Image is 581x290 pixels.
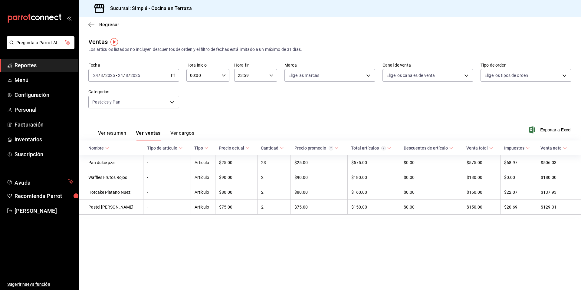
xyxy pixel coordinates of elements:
[79,185,143,200] td: Hotcake Platano Nuez
[143,200,191,215] td: -
[118,73,123,78] input: --
[284,63,375,67] label: Marca
[351,146,386,150] div: Total artículos
[381,146,386,150] svg: El total artículos considera cambios de precios en los artículos así como costos adicionales por ...
[463,155,501,170] td: $575.00
[15,76,74,84] span: Menú
[257,200,290,215] td: 2
[110,38,118,46] img: Tooltip marker
[540,146,567,150] span: Venta neta
[15,61,74,69] span: Reportes
[7,36,74,49] button: Pregunta a Parrot AI
[404,146,453,150] span: Descuentos de artículo
[128,73,130,78] span: /
[194,146,203,150] div: Tipo
[351,146,391,150] span: Total artículos
[215,200,257,215] td: $75.00
[98,73,100,78] span: /
[347,155,400,170] td: $575.00
[540,146,562,150] div: Venta neta
[215,185,257,200] td: $80.00
[123,73,125,78] span: /
[16,40,65,46] span: Pregunta a Parrot AI
[88,22,119,28] button: Regresar
[15,91,74,99] span: Configuración
[7,281,74,288] span: Sugerir nueva función
[191,185,215,200] td: Artículo
[386,72,435,78] span: Elige los canales de venta
[257,170,290,185] td: 2
[143,185,191,200] td: -
[79,170,143,185] td: Waffles Frutos Rojos
[288,72,319,78] span: Elige las marcas
[15,207,74,215] span: [PERSON_NAME]
[291,155,348,170] td: $25.00
[463,185,501,200] td: $160.00
[15,192,74,200] span: Recomienda Parrot
[501,185,537,200] td: $22.07
[234,63,277,67] label: Hora fin
[219,146,244,150] div: Precio actual
[130,73,140,78] input: ----
[215,170,257,185] td: $90.00
[261,146,284,150] span: Cantidad
[347,200,400,215] td: $150.00
[15,178,66,185] span: Ayuda
[400,185,463,200] td: $0.00
[15,150,74,158] span: Suscripción
[466,146,488,150] div: Venta total
[88,90,179,94] label: Categorías
[404,146,448,150] div: Descuentos de artículo
[347,170,400,185] td: $180.00
[257,155,290,170] td: 23
[98,130,126,140] button: Ver resumen
[382,63,473,67] label: Canal de venta
[537,185,581,200] td: $137.93
[291,170,348,185] td: $90.00
[481,63,571,67] label: Tipo de orden
[219,146,250,150] span: Precio actual
[504,146,524,150] div: Impuestos
[147,146,177,150] div: Tipo de artículo
[170,130,195,140] button: Ver cargos
[88,46,571,53] div: Los artículos listados no incluyen descuentos de orden y el filtro de fechas está limitado a un m...
[105,73,115,78] input: ----
[191,200,215,215] td: Artículo
[537,200,581,215] td: $129.31
[501,170,537,185] td: $0.00
[537,170,581,185] td: $180.00
[88,37,108,46] div: Ventas
[400,170,463,185] td: $0.00
[98,130,194,140] div: navigation tabs
[88,146,104,150] div: Nombre
[294,146,339,150] span: Precio promedio
[463,170,501,185] td: $180.00
[125,73,128,78] input: --
[103,73,105,78] span: /
[79,155,143,170] td: Pan dulce pza
[67,16,71,21] button: open_drawer_menu
[294,146,333,150] div: Precio promedio
[329,146,333,150] svg: Precio promedio = Total artículos / cantidad
[291,200,348,215] td: $75.00
[291,185,348,200] td: $80.00
[92,99,120,105] span: Pasteles y Pan
[463,200,501,215] td: $150.00
[88,63,179,67] label: Fecha
[347,185,400,200] td: $160.00
[400,200,463,215] td: $0.00
[215,155,257,170] td: $25.00
[400,155,463,170] td: $0.00
[105,5,192,12] h3: Sucursal: Simplé - Cocina en Terraza
[143,170,191,185] td: -
[530,126,571,133] span: Exportar a Excel
[15,135,74,143] span: Inventarios
[88,146,109,150] span: Nombre
[261,146,278,150] div: Cantidad
[484,72,528,78] span: Elige los tipos de orden
[4,44,74,50] a: Pregunta a Parrot AI
[100,73,103,78] input: --
[116,73,117,78] span: -
[194,146,208,150] span: Tipo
